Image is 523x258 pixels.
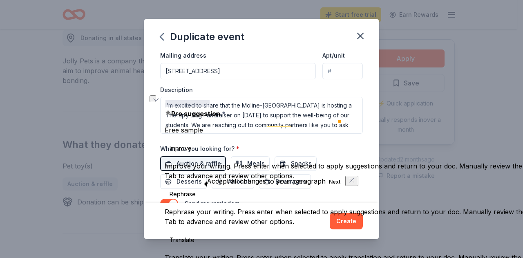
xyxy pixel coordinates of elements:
[160,86,193,94] label: Description
[322,52,345,60] label: Apt/unit
[160,156,226,171] button: Auction & raffle
[322,63,363,79] input: #
[160,174,207,189] button: Desserts
[160,63,316,79] input: Enter a US address
[160,97,363,134] textarea: To enrich screen reader interactions, please activate Accessibility in Grammarly extension settings
[160,52,206,60] label: Mailing address
[160,145,239,153] label: What are you looking for?
[160,30,244,43] div: Duplicate event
